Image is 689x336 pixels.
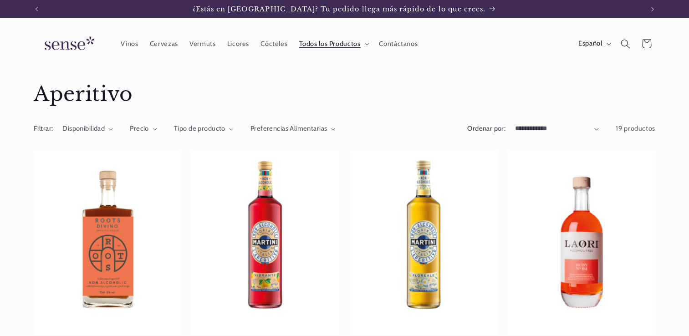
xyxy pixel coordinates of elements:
[227,40,249,48] span: Licores
[62,124,105,132] span: Disponibilidad
[184,34,221,54] a: Vermuts
[578,39,602,49] span: Español
[121,40,138,48] span: Vinos
[174,124,225,132] span: Tipo de producto
[293,34,373,54] summary: Todos los Productos
[255,34,293,54] a: Cócteles
[193,5,486,13] span: ¿Estás en [GEOGRAPHIC_DATA]? Tu pedido llega más rápido de lo que crees.
[34,124,53,134] h2: Filtrar:
[62,124,113,134] summary: Disponibilidad (0 seleccionado)
[34,81,655,107] h1: Aperitivo
[467,124,505,132] label: Ordenar por:
[299,40,361,48] span: Todos los Productos
[189,40,215,48] span: Vermuts
[144,34,184,54] a: Cervezas
[34,31,102,57] img: Sense
[150,40,178,48] span: Cervezas
[30,27,106,61] a: Sense
[115,34,144,54] a: Vinos
[174,124,234,134] summary: Tipo de producto (0 seleccionado)
[260,40,287,48] span: Cócteles
[379,40,418,48] span: Contáctanos
[130,124,149,132] span: Precio
[250,124,327,132] span: Preferencias Alimentarias
[572,35,615,53] button: Español
[250,124,336,134] summary: Preferencias Alimentarias (0 seleccionado)
[221,34,255,54] a: Licores
[130,124,157,134] summary: Precio
[615,33,636,54] summary: Búsqueda
[373,34,424,54] a: Contáctanos
[616,124,655,132] span: 19 productos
